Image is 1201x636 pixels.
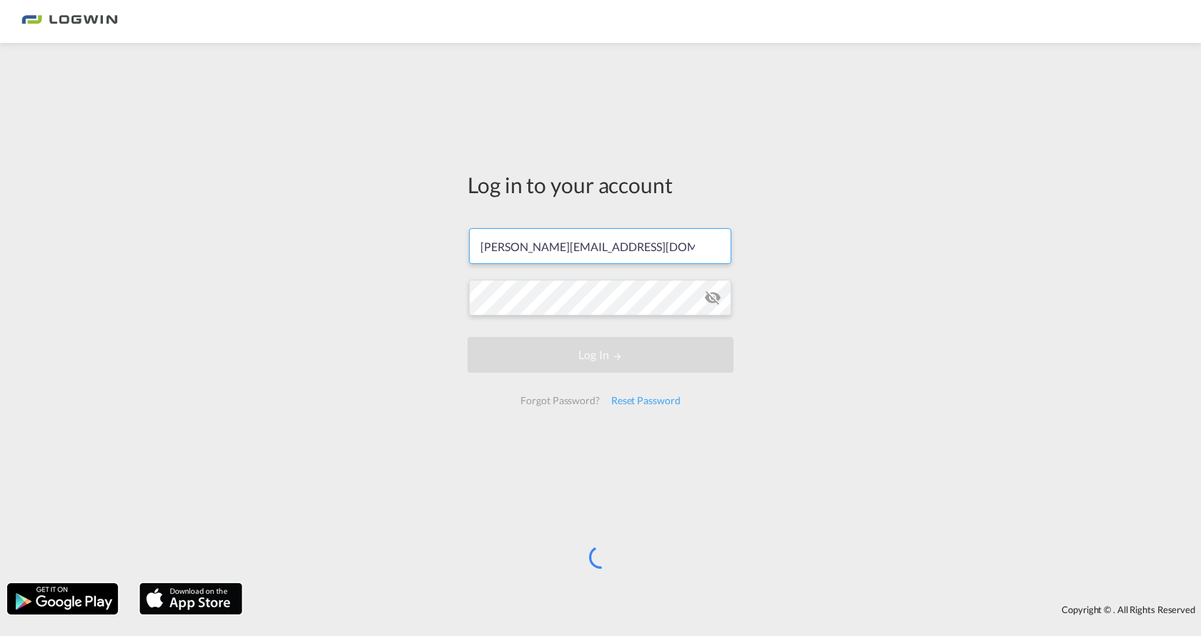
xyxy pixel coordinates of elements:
[704,289,721,306] md-icon: icon-eye-off
[468,337,733,373] button: LOGIN
[606,388,686,414] div: Reset Password
[249,597,1201,622] div: Copyright © . All Rights Reserved
[21,6,118,38] img: bc73a0e0d8c111efacd525e4c8ad7d32.png
[6,582,119,616] img: google.png
[469,228,731,264] input: Enter email/phone number
[138,582,244,616] img: apple.png
[468,170,733,200] div: Log in to your account
[515,388,605,414] div: Forgot Password?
